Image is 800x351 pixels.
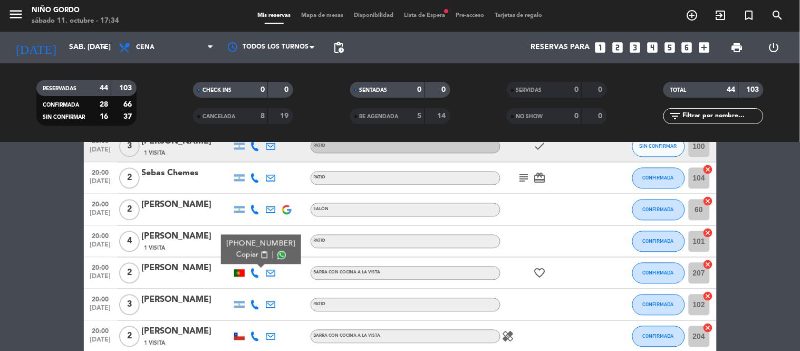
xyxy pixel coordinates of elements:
[32,5,119,16] div: Niño Gordo
[680,41,694,54] i: looks_6
[203,88,232,93] span: CHECK INS
[598,112,604,120] strong: 0
[123,101,134,108] strong: 66
[669,110,681,122] i: filter_list
[489,13,548,18] span: Tarjetas de regalo
[88,210,114,222] span: [DATE]
[443,8,449,14] span: fiber_manual_record
[100,113,108,120] strong: 16
[437,112,448,120] strong: 14
[686,9,699,22] i: add_circle_outline
[703,228,714,239] i: cancel
[632,136,685,157] button: SIN CONFIRMAR
[88,178,114,191] span: [DATE]
[272,250,274,261] span: |
[516,114,543,119] span: NO SHOW
[119,200,140,221] span: 2
[144,244,166,253] span: 1 Visita
[574,86,579,93] strong: 0
[731,41,744,54] span: print
[43,115,85,120] span: SIN CONFIRMAR
[285,86,291,93] strong: 0
[88,325,114,337] span: 20:00
[88,305,114,317] span: [DATE]
[88,230,114,242] span: 20:00
[88,147,114,159] span: [DATE]
[119,263,140,284] span: 2
[296,13,349,18] span: Mapa de mesas
[261,86,265,93] strong: 0
[142,262,232,276] div: [PERSON_NAME]
[632,295,685,316] button: CONFIRMADA
[360,88,388,93] span: SENTADAS
[332,41,345,54] span: pending_actions
[314,176,326,180] span: PATIO
[643,270,674,276] span: CONFIRMADA
[88,166,114,178] span: 20:00
[632,200,685,221] button: CONFIRMADA
[260,251,268,259] span: content_paste
[703,196,714,207] i: cancel
[727,86,736,93] strong: 44
[640,144,677,149] span: SIN CONFIRMAR
[450,13,489,18] span: Pre-acceso
[632,168,685,189] button: CONFIRMADA
[349,13,399,18] span: Disponibilidad
[418,112,422,120] strong: 5
[8,6,24,22] i: menu
[643,239,674,244] span: CONFIRMADA
[88,242,114,254] span: [DATE]
[441,86,448,93] strong: 0
[100,101,108,108] strong: 28
[281,112,291,120] strong: 19
[632,263,685,284] button: CONFIRMADA
[574,112,579,120] strong: 0
[628,41,642,54] i: looks_3
[645,41,659,54] i: looks_4
[598,86,604,93] strong: 0
[643,334,674,339] span: CONFIRMADA
[534,172,546,185] i: card_giftcard
[747,86,762,93] strong: 103
[252,13,296,18] span: Mis reservas
[502,330,515,343] i: healing
[632,231,685,252] button: CONFIRMADA
[88,337,114,349] span: [DATE]
[534,267,546,280] i: favorite_border
[399,13,450,18] span: Lista de Espera
[119,295,140,316] span: 3
[314,271,381,275] span: BARRA CON COCINA A LA VISTA
[698,41,711,54] i: add_box
[142,325,232,339] div: [PERSON_NAME]
[142,167,232,181] div: Sebas Chemes
[715,9,727,22] i: exit_to_app
[531,43,590,52] span: Reservas para
[518,172,531,185] i: subject
[88,273,114,286] span: [DATE]
[8,6,24,26] button: menu
[418,86,422,93] strong: 0
[119,231,140,252] span: 4
[8,36,64,59] i: [DATE]
[261,112,265,120] strong: 8
[98,41,111,54] i: arrow_drop_down
[236,250,268,261] button: Copiarcontent_paste
[767,41,780,54] i: power_settings_new
[632,326,685,347] button: CONFIRMADA
[534,140,546,153] i: check
[203,114,235,119] span: CANCELADA
[703,323,714,334] i: cancel
[743,9,756,22] i: turned_in_not
[314,144,326,148] span: PATIO
[670,88,686,93] span: TOTAL
[88,293,114,305] span: 20:00
[144,339,166,348] span: 1 Visita
[681,110,763,122] input: Filtrar por nombre...
[772,9,784,22] i: search
[643,175,674,181] span: CONFIRMADA
[142,230,232,244] div: [PERSON_NAME]
[226,239,295,250] div: [PHONE_NUMBER]
[136,44,155,51] span: Cena
[119,168,140,189] span: 2
[360,114,399,119] span: RE AGENDADA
